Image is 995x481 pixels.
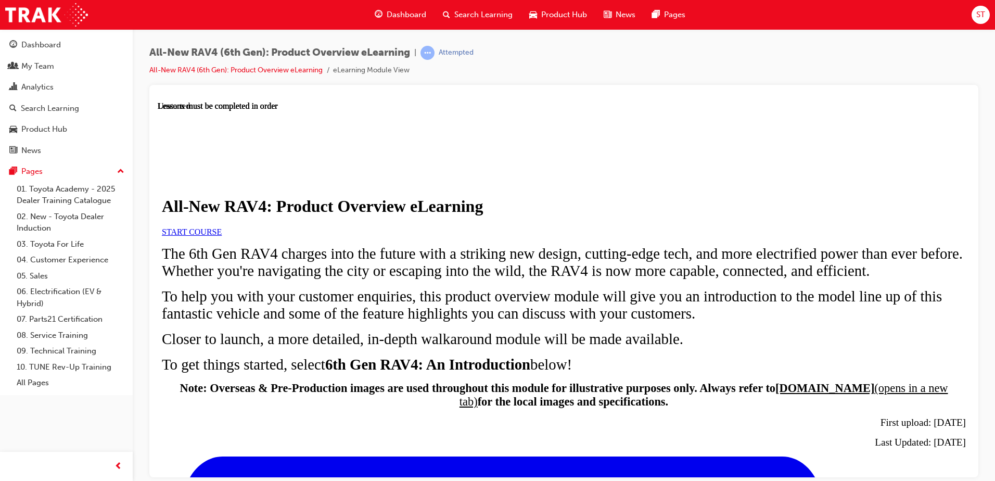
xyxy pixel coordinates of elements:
button: Pages [4,162,129,181]
span: (opens in a new tab) [302,280,790,307]
div: News [21,145,41,157]
div: Dashboard [21,39,61,51]
span: guage-icon [9,41,17,50]
span: chart-icon [9,83,17,92]
a: [DOMAIN_NAME](opens in a new tab) [302,280,790,307]
a: 02. New - Toyota Dealer Induction [12,209,129,236]
span: guage-icon [375,8,382,21]
a: Product Hub [4,120,129,139]
span: Closer to launch, a more detailed, in-depth walkaround module will be made available. [4,229,526,246]
span: To help you with your customer enquiries, this product overview module will give you an introduct... [4,186,784,220]
a: 08. Service Training [12,327,129,344]
a: 05. Sales [12,268,129,284]
span: News [616,9,635,21]
span: search-icon [443,8,450,21]
a: START COURSE [4,126,64,135]
span: car-icon [9,125,17,134]
a: pages-iconPages [644,4,694,26]
div: Analytics [21,81,54,93]
a: Search Learning [4,99,129,118]
a: 10. TUNE Rev-Up Training [12,359,129,375]
a: All-New RAV4 (6th Gen): Product Overview eLearning [149,66,323,74]
a: 06. Electrification (EV & Hybrid) [12,284,129,311]
span: Search Learning [454,9,513,21]
span: All-New RAV4 (6th Gen): Product Overview eLearning [149,47,410,59]
span: ST [976,9,985,21]
span: learningRecordVerb_ATTEMPT-icon [420,46,435,60]
span: Product Hub [541,9,587,21]
a: Analytics [4,78,129,97]
div: Product Hub [21,123,67,135]
span: up-icon [117,165,124,179]
h1: All-New RAV4: Product Overview eLearning [4,95,808,115]
span: people-icon [9,62,17,71]
span: Dashboard [387,9,426,21]
a: 03. Toyota For Life [12,236,129,252]
span: news-icon [604,8,611,21]
button: ST [972,6,990,24]
a: Dashboard [4,35,129,55]
span: pages-icon [9,167,17,176]
strong: for the local images and specifications. [320,294,511,307]
button: DashboardMy TeamAnalyticsSearch LearningProduct HubNews [4,33,129,162]
li: eLearning Module View [333,65,410,77]
strong: [DOMAIN_NAME] [618,280,717,293]
a: news-iconNews [595,4,644,26]
a: All Pages [12,375,129,391]
span: car-icon [529,8,537,21]
a: 07. Parts21 Certification [12,311,129,327]
span: | [414,47,416,59]
span: prev-icon [114,460,122,473]
a: My Team [4,57,129,76]
div: Attempted [439,48,474,58]
a: car-iconProduct Hub [521,4,595,26]
span: First upload: [DATE] [723,315,808,326]
a: guage-iconDashboard [366,4,435,26]
img: Trak [5,3,88,27]
span: The 6th Gen RAV4 charges into the future with a striking new design, cutting-edge tech, and more ... [4,144,805,178]
span: To get things started, select below! [4,255,414,271]
span: search-icon [9,104,17,113]
span: pages-icon [652,8,660,21]
a: 01. Toyota Academy - 2025 Dealer Training Catalogue [12,181,129,209]
a: search-iconSearch Learning [435,4,521,26]
div: Search Learning [21,103,79,115]
div: My Team [21,60,54,72]
span: Pages [664,9,685,21]
div: Pages [21,166,43,178]
strong: Note: Overseas & Pre-Production images are used throughout this module for illustrative purposes ... [22,280,618,293]
a: 09. Technical Training [12,343,129,359]
a: 04. Customer Experience [12,252,129,268]
span: news-icon [9,146,17,156]
strong: 6th Gen RAV4: An Introduction [168,255,373,271]
span: Last Updated: [DATE] [717,335,808,346]
a: News [4,141,129,160]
